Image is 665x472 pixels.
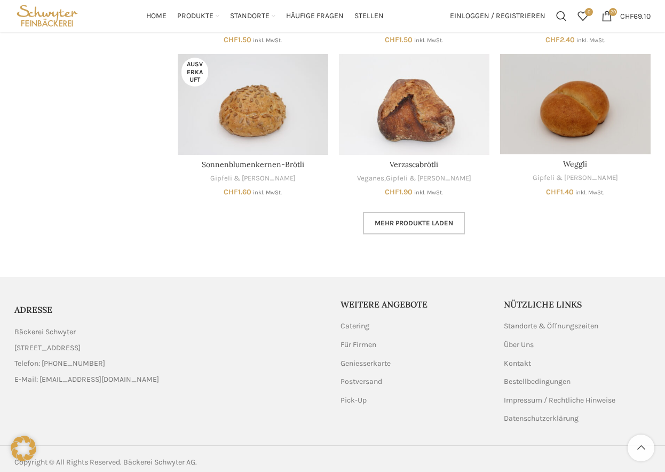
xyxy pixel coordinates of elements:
a: Geniesserkarte [341,358,392,369]
span: CHF [385,187,399,196]
a: Gipfeli & [PERSON_NAME] [210,174,296,184]
small: inkl. MwSt. [253,189,282,196]
h5: Nützliche Links [504,298,651,310]
a: Einloggen / Registrieren [445,5,551,27]
a: Häufige Fragen [286,5,344,27]
bdi: 2.40 [545,35,575,44]
a: Kontakt [504,358,532,369]
span: Häufige Fragen [286,11,344,21]
bdi: 1.90 [385,187,413,196]
bdi: 1.40 [546,187,574,196]
bdi: 69.10 [620,11,651,20]
div: Copyright © All Rights Reserved. Bäckerei Schwyter AG. [14,457,327,468]
a: Produkte [177,5,219,27]
a: 29 CHF69.10 [596,5,656,27]
a: Postversand [341,376,383,387]
span: Einloggen / Registrieren [450,12,545,20]
a: Scroll to top button [628,435,654,461]
bdi: 1.60 [224,187,251,196]
a: Weggli [563,159,587,169]
a: Home [146,5,167,27]
span: CHF [224,187,238,196]
a: Für Firmen [341,340,377,350]
a: Impressum / Rechtliche Hinweise [504,395,616,406]
bdi: 1.50 [385,35,413,44]
div: Meine Wunschliste [572,5,593,27]
a: Suchen [551,5,572,27]
a: Veganes [357,174,384,184]
a: Verzascabrötli [390,160,438,169]
span: Standorte [230,11,270,21]
a: Gipfeli & [PERSON_NAME] [386,174,471,184]
bdi: 1.50 [224,35,251,44]
span: Bäckerei Schwyter [14,326,76,338]
a: Standorte [230,5,275,27]
span: 0 [585,8,593,16]
a: Verzascabrötli [339,54,489,154]
span: Produkte [177,11,213,21]
span: Ausverkauft [181,58,208,86]
span: ADRESSE [14,304,52,315]
span: CHF [546,187,560,196]
span: [STREET_ADDRESS] [14,342,81,354]
small: inkl. MwSt. [414,189,443,196]
a: Site logo [14,11,80,20]
span: CHF [224,35,238,44]
h5: Weitere Angebote [341,298,488,310]
a: Datenschutzerklärung [504,413,580,424]
a: Pick-Up [341,395,368,406]
span: Home [146,11,167,21]
a: Stellen [354,5,384,27]
div: , [339,174,489,184]
a: 0 [572,5,593,27]
span: E-Mail: [EMAIL_ADDRESS][DOMAIN_NAME] [14,374,159,386]
small: inkl. MwSt. [414,37,443,44]
span: Stellen [354,11,384,21]
a: Weggli [500,54,651,154]
a: Mehr Produkte laden [363,212,465,234]
span: CHF [620,11,634,20]
span: CHF [545,35,560,44]
a: Sonnenblumenkernen-Brötli [202,160,304,169]
span: 29 [609,8,617,16]
span: CHF [385,35,399,44]
a: Über Uns [504,340,535,350]
a: Catering [341,321,370,332]
small: inkl. MwSt. [575,189,604,196]
a: Sonnenblumenkernen-Brötli [178,54,328,154]
a: Bestellbedingungen [504,376,572,387]
a: List item link [14,358,324,369]
a: Standorte & Öffnungszeiten [504,321,599,332]
small: inkl. MwSt. [576,37,605,44]
span: Mehr Produkte laden [375,219,453,227]
a: Gipfeli & [PERSON_NAME] [533,173,618,183]
div: Main navigation [85,5,445,27]
small: inkl. MwSt. [253,37,282,44]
